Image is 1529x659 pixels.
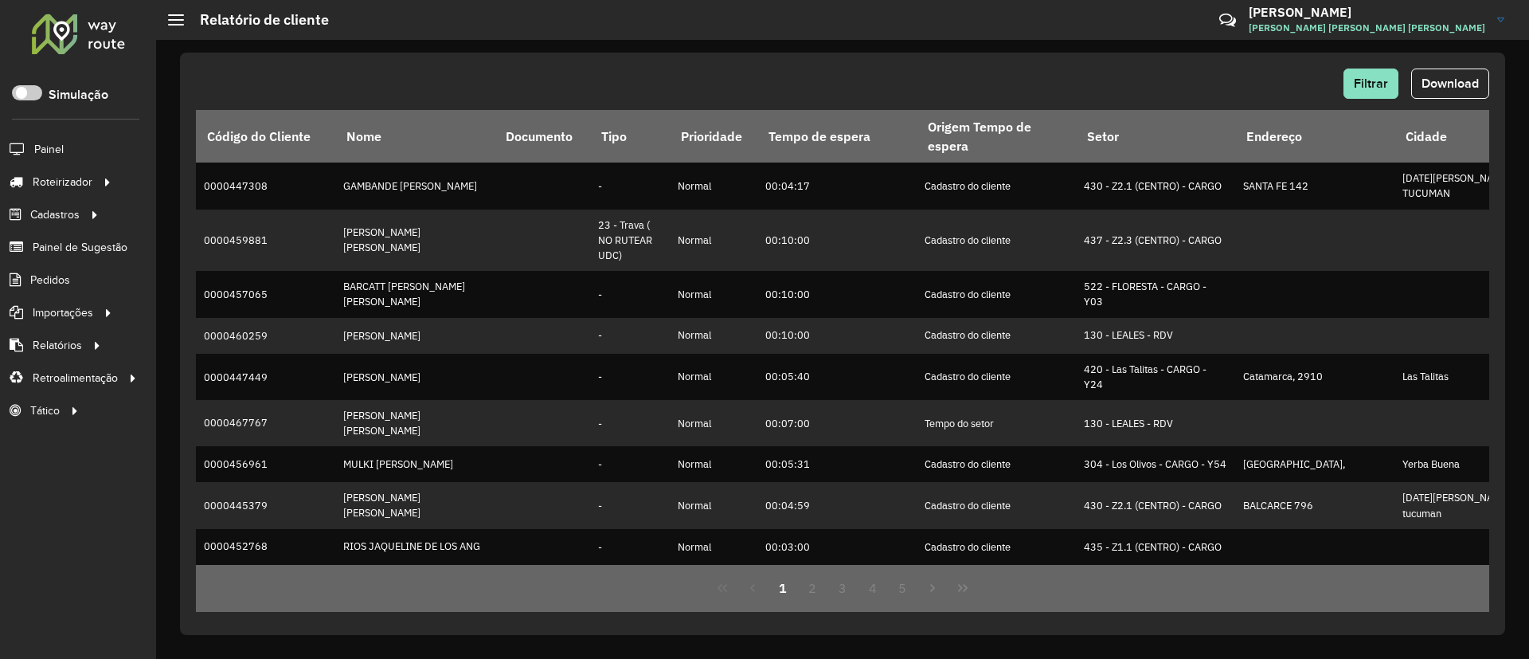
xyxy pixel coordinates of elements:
[33,174,92,190] span: Roteirizador
[757,318,917,354] td: 00:10:00
[196,210,335,272] td: 0000459881
[335,400,495,446] td: [PERSON_NAME] [PERSON_NAME]
[917,529,1076,565] td: Cadastro do cliente
[1235,163,1394,209] td: SANTA FE 142
[670,482,757,528] td: Normal
[1235,565,1394,611] td: [PERSON_NAME] [PERSON_NAME] PASO 728
[670,446,757,482] td: Normal
[1235,482,1394,528] td: BALCARCE 796
[495,110,590,163] th: Documento
[33,304,93,321] span: Importações
[590,400,670,446] td: -
[670,354,757,400] td: Normal
[670,318,757,354] td: Normal
[590,318,670,354] td: -
[917,210,1076,272] td: Cadastro do cliente
[757,565,917,611] td: 00:05:49
[335,210,495,272] td: [PERSON_NAME] [PERSON_NAME]
[335,318,495,354] td: [PERSON_NAME]
[590,271,670,317] td: -
[1249,5,1485,20] h3: [PERSON_NAME]
[30,402,60,419] span: Tático
[33,337,82,354] span: Relatórios
[1076,565,1235,611] td: 470 - LUJU - CARGO - Y14
[184,11,329,29] h2: Relatório de cliente
[33,370,118,386] span: Retroalimentação
[590,110,670,163] th: Tipo
[33,239,127,256] span: Painel de Sugestão
[590,354,670,400] td: -
[757,482,917,528] td: 00:04:59
[30,272,70,288] span: Pedidos
[1076,163,1235,209] td: 430 - Z2.1 (CENTRO) - CARGO
[1076,529,1235,565] td: 435 - Z1.1 (CENTRO) - CARGO
[590,210,670,272] td: 23 - Trava ( NO RUTEAR UDC)
[670,163,757,209] td: Normal
[917,271,1076,317] td: Cadastro do cliente
[1343,69,1398,99] button: Filtrar
[30,206,80,223] span: Cadastros
[1411,69,1489,99] button: Download
[757,210,917,272] td: 00:10:00
[196,163,335,209] td: 0000447308
[196,354,335,400] td: 0000447449
[948,573,978,603] button: Last Page
[917,110,1076,163] th: Origem Tempo de espera
[670,110,757,163] th: Prioridade
[1354,76,1388,90] span: Filtrar
[1235,110,1394,163] th: Endereço
[670,529,757,565] td: Normal
[196,565,335,611] td: 0000447709
[1076,110,1235,163] th: Setor
[590,529,670,565] td: -
[335,354,495,400] td: [PERSON_NAME]
[1076,446,1235,482] td: 304 - Los Olivos - CARGO - Y54
[797,573,827,603] button: 2
[335,565,495,611] td: [PERSON_NAME]
[917,354,1076,400] td: Cadastro do cliente
[335,529,495,565] td: RIOS JAQUELINE DE LOS ANG
[335,271,495,317] td: BARCATT [PERSON_NAME] [PERSON_NAME]
[757,446,917,482] td: 00:05:31
[1235,446,1394,482] td: [GEOGRAPHIC_DATA],
[757,529,917,565] td: 00:03:00
[590,565,670,611] td: -
[1076,271,1235,317] td: 522 - FLORESTA - CARGO - Y03
[917,446,1076,482] td: Cadastro do cliente
[335,446,495,482] td: MULKI [PERSON_NAME]
[1076,210,1235,272] td: 437 - Z2.3 (CENTRO) - CARGO
[34,141,64,158] span: Painel
[917,482,1076,528] td: Cadastro do cliente
[768,573,798,603] button: 1
[196,271,335,317] td: 0000457065
[196,446,335,482] td: 0000456961
[858,573,888,603] button: 4
[917,573,948,603] button: Next Page
[827,573,858,603] button: 3
[888,573,918,603] button: 5
[757,110,917,163] th: Tempo de espera
[196,318,335,354] td: 0000460259
[670,271,757,317] td: Normal
[590,482,670,528] td: -
[917,163,1076,209] td: Cadastro do cliente
[590,163,670,209] td: -
[196,110,335,163] th: Código do Cliente
[335,163,495,209] td: GAMBANDE [PERSON_NAME]
[1076,400,1235,446] td: 130 - LEALES - RDV
[49,85,108,104] label: Simulação
[196,482,335,528] td: 0000445379
[1210,3,1245,37] a: Contato Rápido
[1076,482,1235,528] td: 430 - Z2.1 (CENTRO) - CARGO
[335,110,495,163] th: Nome
[1076,354,1235,400] td: 420 - Las Talitas - CARGO - Y24
[757,163,917,209] td: 00:04:17
[757,271,917,317] td: 00:10:00
[670,400,757,446] td: Normal
[917,565,1076,611] td: Cadastro do cliente
[590,446,670,482] td: -
[670,565,757,611] td: Normal
[757,400,917,446] td: 00:07:00
[1249,21,1485,35] span: [PERSON_NAME] [PERSON_NAME] [PERSON_NAME]
[757,354,917,400] td: 00:05:40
